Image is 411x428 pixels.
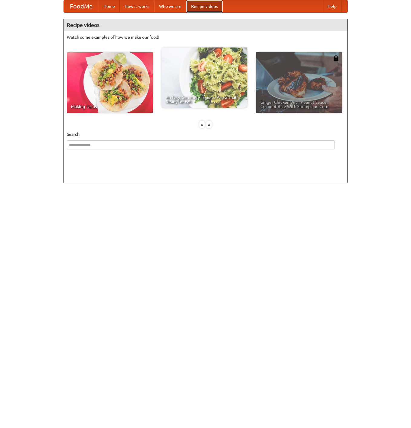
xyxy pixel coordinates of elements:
p: Watch some examples of how we make our food! [67,34,344,40]
a: Making Tacos [67,52,153,113]
div: » [206,121,212,128]
a: Help [323,0,341,12]
a: Who we are [154,0,186,12]
h5: Search [67,131,344,137]
div: « [199,121,205,128]
a: Home [99,0,120,12]
span: Making Tacos [71,104,148,109]
a: How it works [120,0,154,12]
a: FoodMe [64,0,99,12]
span: An Easy, Summery Tomato Pasta That's Ready for Fall [166,95,243,104]
img: 483408.png [333,55,339,61]
a: Recipe videos [186,0,223,12]
a: An Easy, Summery Tomato Pasta That's Ready for Fall [161,47,247,108]
h4: Recipe videos [64,19,347,31]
